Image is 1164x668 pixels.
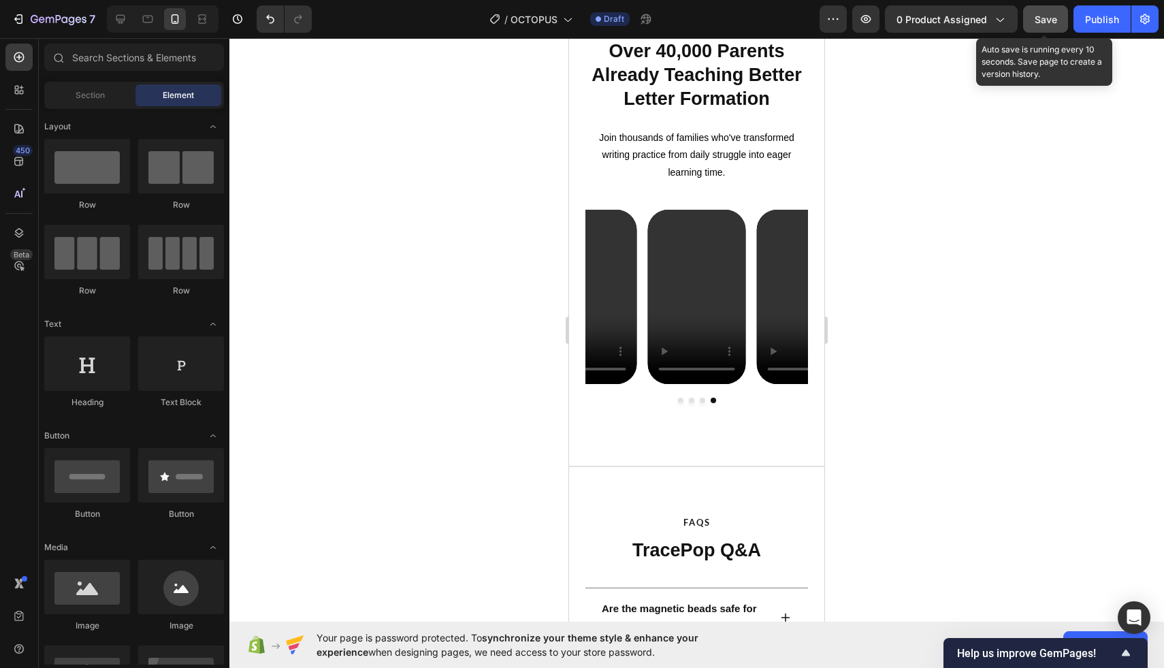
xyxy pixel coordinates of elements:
div: Row [138,199,224,211]
button: 0 product assigned [885,5,1018,33]
button: Dot [109,360,114,365]
button: Allow access [1063,631,1148,658]
span: OCTOPUS [511,12,557,27]
strong: Are the magnetic beads safe for young children? [33,564,188,594]
span: Toggle open [202,537,224,558]
div: Image [44,620,130,632]
span: Button [44,430,69,442]
div: Open Intercom Messenger [1118,601,1150,634]
p: 7 [89,11,95,27]
span: Draft [604,13,624,25]
div: Row [138,285,224,297]
div: Text Block [138,396,224,409]
div: Button [138,508,224,520]
button: 7 [5,5,101,33]
video: Video [78,172,176,346]
h2: TracePop Q&A [16,499,239,526]
button: Show survey - Help us improve GemPages! [957,645,1134,661]
button: Dot [120,360,125,365]
button: Dot [142,360,147,365]
div: Button [44,508,130,520]
span: Your page is password protected. To when designing pages, we need access to your store password. [317,631,751,659]
div: Row [44,199,130,211]
video: Video [188,172,286,346]
div: Image [138,620,224,632]
button: Publish [1073,5,1131,33]
span: Toggle open [202,425,224,447]
button: Save [1023,5,1068,33]
iframe: Design area [569,38,824,622]
div: Beta [10,249,33,260]
span: 0 product assigned [896,12,987,27]
div: 450 [13,145,33,156]
span: Section [76,89,105,101]
span: Layout [44,121,71,133]
span: Element [163,89,194,101]
div: Undo/Redo [257,5,312,33]
span: Save [1035,14,1057,25]
div: Heading [44,396,130,409]
strong: FAQS [114,479,142,490]
span: Toggle open [202,313,224,335]
span: / [504,12,508,27]
input: Search Sections & Elements [44,44,224,71]
span: Toggle open [202,116,224,138]
span: Media [44,541,68,554]
span: Text [44,318,61,330]
span: synchronize your theme style & enhance your experience [317,632,698,658]
div: Row [44,285,130,297]
div: Publish [1085,12,1119,27]
span: Help us improve GemPages! [957,647,1118,660]
button: Dot [131,360,136,365]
